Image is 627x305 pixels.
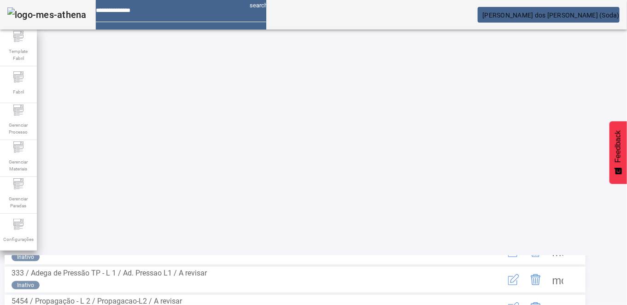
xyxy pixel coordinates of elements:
span: Configurações [0,233,36,246]
span: 333 / Adega de Pressão TP - L 1 / Ad. Pressao L1 / A revisar [12,269,207,277]
span: Gerenciar Materiais [5,156,32,175]
button: Delete [525,269,547,291]
span: [PERSON_NAME] dos [PERSON_NAME] (Soda) [483,12,620,19]
span: Inativo [17,281,34,289]
span: Feedback [614,130,622,163]
span: Template Fabril [5,45,32,65]
button: Mais [547,269,569,291]
img: logo-mes-athena [7,7,87,22]
button: Feedback - Mostrar pesquisa [609,121,627,184]
span: Gerenciar Processo [5,119,32,138]
span: Inativo [17,253,34,261]
span: Gerenciar Paradas [5,193,32,212]
span: Fabril [10,86,27,98]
